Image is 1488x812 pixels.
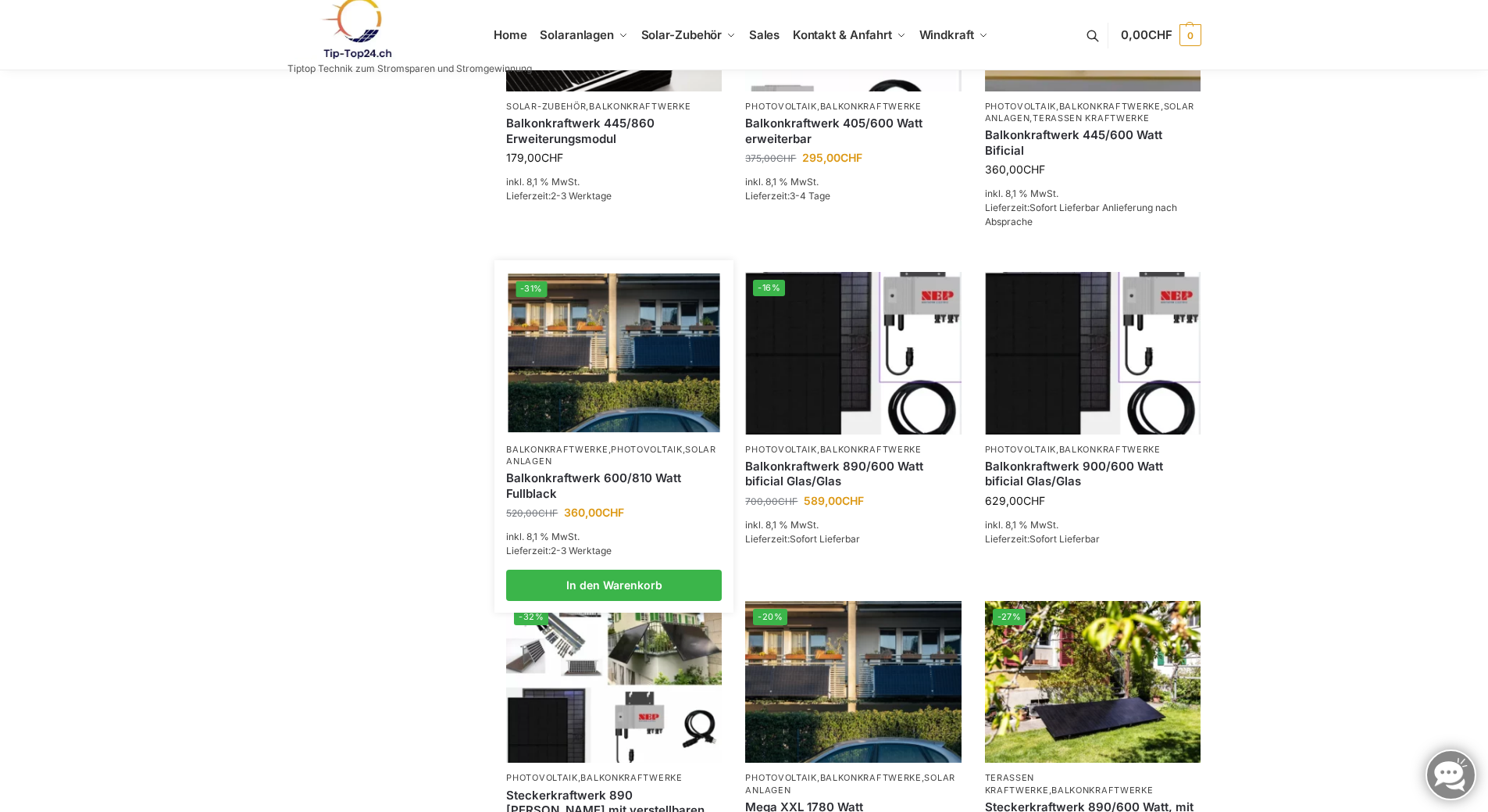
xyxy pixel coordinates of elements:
a: Balkonkraftwerke [820,101,922,112]
span: 3-4 Tage [790,190,830,202]
span: Lieferzeit: [745,533,860,545]
span: Windkraft [919,27,974,42]
a: Balkonkraftwerke [1051,785,1153,796]
a: Photovoltaik [745,101,816,112]
a: -32%860 Watt Komplett mit Balkonhalterung [506,601,722,763]
bdi: 179,00 [506,151,563,164]
p: , , [745,772,961,796]
a: Terassen Kraftwerke [985,772,1049,795]
img: 860 Watt Komplett mit Balkonhalterung [506,601,722,763]
p: , , [506,444,722,468]
a: 0,00CHF 0 [1121,12,1201,59]
a: Photovoltaik [985,101,1056,112]
span: CHF [538,507,558,519]
img: Steckerkraftwerk 890/600 Watt, mit Ständer für Terrasse inkl. Lieferung [985,601,1201,763]
span: Sofort Lieferbar [790,533,860,545]
span: Sofort Lieferbar [1029,533,1100,545]
span: Sofort Lieferbar Anlieferung nach Absprache [985,202,1177,227]
a: Balkonkraftwerke [506,444,608,455]
bdi: 375,00 [745,152,796,164]
a: -16%Bificiales Hochleistungsmodul [745,272,961,434]
a: Terassen Kraftwerke [1033,113,1149,123]
bdi: 629,00 [985,494,1045,507]
span: 2-3 Werktage [551,545,612,556]
span: CHF [840,151,862,164]
a: Photovoltaik [745,772,816,783]
span: Lieferzeit: [745,190,830,202]
a: Balkonkraftwerk 890/600 Watt bificial Glas/Glas [745,459,961,489]
span: 0,00 [1121,27,1172,42]
span: Lieferzeit: [506,545,612,556]
span: CHF [778,495,798,507]
a: Solaranlagen [745,772,955,795]
a: Balkonkraftwerke [820,772,922,783]
bdi: 520,00 [506,507,558,519]
img: Bificiales Hochleistungsmodul [985,272,1201,434]
img: Bificiales Hochleistungsmodul [745,272,961,434]
bdi: 360,00 [564,506,624,519]
a: Photovoltaik [611,444,682,455]
p: inkl. 8,1 % MwSt. [506,175,722,189]
a: Solaranlagen [985,101,1195,123]
span: Lieferzeit: [985,202,1177,227]
a: Balkonkraftwerk 445/600 Watt Bificial [985,127,1201,158]
p: inkl. 8,1 % MwSt. [985,518,1201,532]
span: 2-3 Werktage [551,190,612,202]
p: inkl. 8,1 % MwSt. [985,187,1201,201]
bdi: 589,00 [804,494,864,507]
bdi: 295,00 [802,151,862,164]
span: Lieferzeit: [506,190,612,202]
span: Kontakt & Anfahrt [793,27,892,42]
a: Balkonkraftwerk 445/860 Erweiterungsmodul [506,116,722,146]
img: 2 Balkonkraftwerke [745,601,961,763]
span: CHF [1023,494,1045,507]
span: Solaranlagen [540,27,614,42]
p: , [985,444,1201,456]
a: Balkonkraftwerke [820,444,922,455]
span: CHF [1148,27,1172,42]
span: Lieferzeit: [985,533,1100,545]
span: CHF [1023,163,1045,176]
p: inkl. 8,1 % MwSt. [745,518,961,532]
a: Solar-Zubehör [506,101,586,112]
a: Balkonkraftwerke [580,772,682,783]
a: -27%Steckerkraftwerk 890/600 Watt, mit Ständer für Terrasse inkl. Lieferung [985,601,1201,763]
a: Balkonkraftwerk 600/810 Watt Fullblack [506,470,722,501]
p: , [985,772,1201,796]
a: Balkonkraftwerk 900/600 Watt bificial Glas/Glas [985,459,1201,489]
a: Balkonkraftwerk 405/600 Watt erweiterbar [745,116,961,146]
a: Photovoltaik [745,444,816,455]
bdi: 360,00 [985,163,1045,176]
p: Tiptop Technik zum Stromsparen und Stromgewinnung [287,64,532,73]
p: , [745,444,961,456]
p: , [745,101,961,113]
p: , , , [985,101,1201,125]
p: inkl. 8,1 % MwSt. [745,175,961,189]
img: 2 Balkonkraftwerke [508,274,720,432]
a: Balkonkraftwerke [1059,101,1161,112]
a: Photovoltaik [506,772,577,783]
a: In den Warenkorb legen: „Balkonkraftwerk 600/810 Watt Fullblack“ [506,570,722,601]
span: CHF [602,506,624,519]
span: 0 [1179,24,1201,46]
a: -20%2 Balkonkraftwerke [745,601,961,763]
span: Sales [749,27,780,42]
a: -31%2 Balkonkraftwerke [508,274,720,432]
bdi: 700,00 [745,495,798,507]
span: CHF [541,151,563,164]
a: Balkonkraftwerke [589,101,690,112]
a: Balkonkraftwerke [1059,444,1161,455]
p: , [506,772,722,784]
span: Solar-Zubehör [641,27,723,42]
span: CHF [776,152,796,164]
a: Photovoltaik [985,444,1056,455]
p: inkl. 8,1 % MwSt. [506,530,722,544]
span: CHF [842,494,864,507]
a: Solaranlagen [506,444,716,467]
p: , [506,101,722,113]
